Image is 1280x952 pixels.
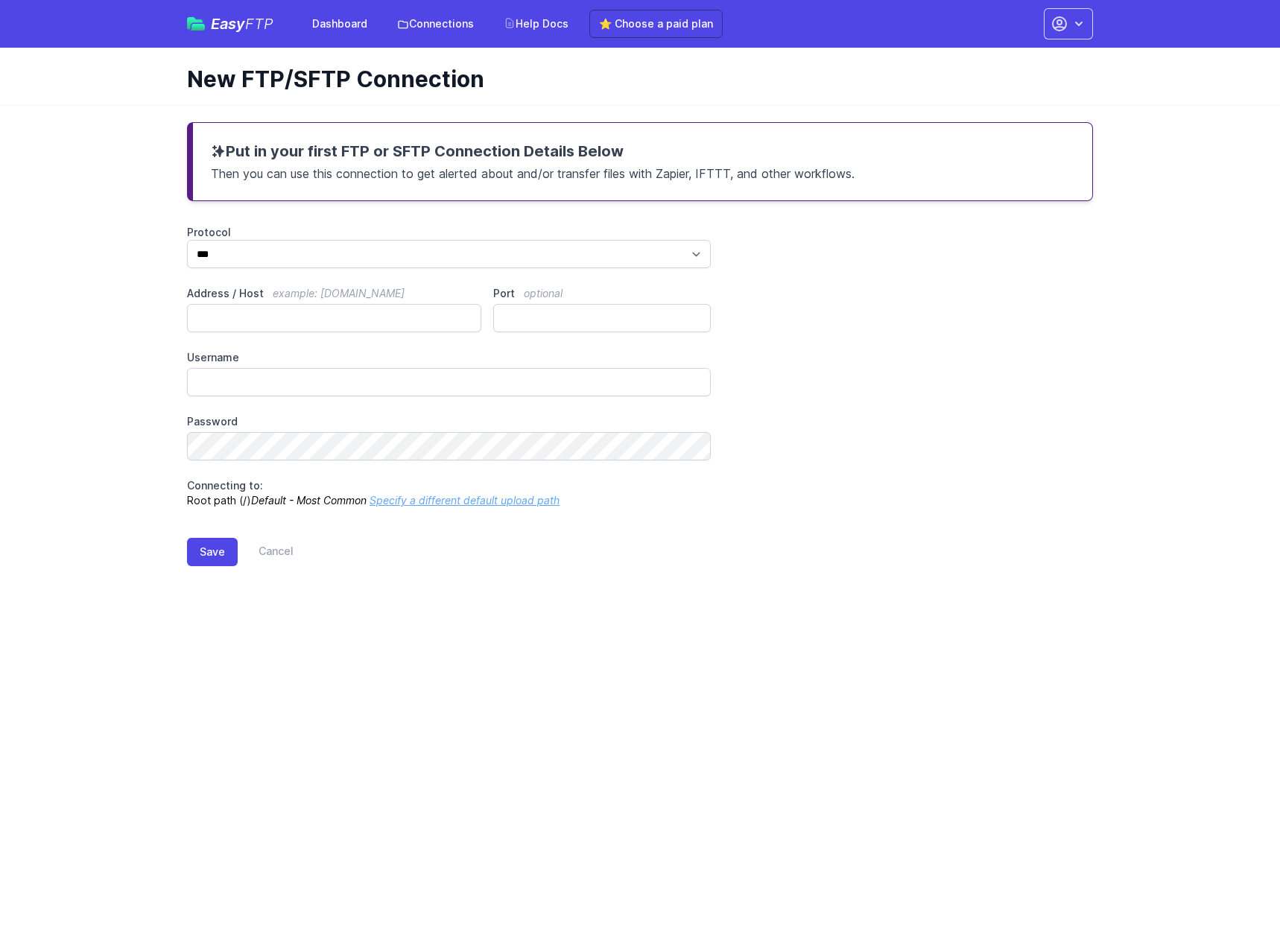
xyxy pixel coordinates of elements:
[589,10,723,38] a: ⭐ Choose a paid plan
[187,286,481,301] label: Address / Host
[187,225,711,240] label: Protocol
[187,66,1081,92] h1: New FTP/SFTP Connection
[187,17,205,31] img: easyftp_logo.png
[211,162,1074,183] p: Then you can use this connection to get alerted about and/or transfer files with Zapier, IFTTT, a...
[187,478,711,508] p: Root path (/)
[388,10,483,37] a: Connections
[495,10,577,37] a: Help Docs
[303,10,376,37] a: Dashboard
[251,494,367,507] i: Default - Most Common
[211,16,273,31] span: Easy
[211,141,1074,162] h3: Put in your first FTP or SFTP Connection Details Below
[187,350,711,365] label: Username
[245,15,273,33] span: FTP
[1205,878,1262,934] iframe: Drift Widget Chat Controller
[187,479,263,492] span: Connecting to:
[273,287,405,299] span: example: [DOMAIN_NAME]
[187,414,711,429] label: Password
[238,538,294,566] a: Cancel
[493,286,711,301] label: Port
[187,16,273,31] a: EasyFTP
[187,538,238,566] button: Save
[370,494,560,507] a: Specify a different default upload path
[524,287,563,299] span: optional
